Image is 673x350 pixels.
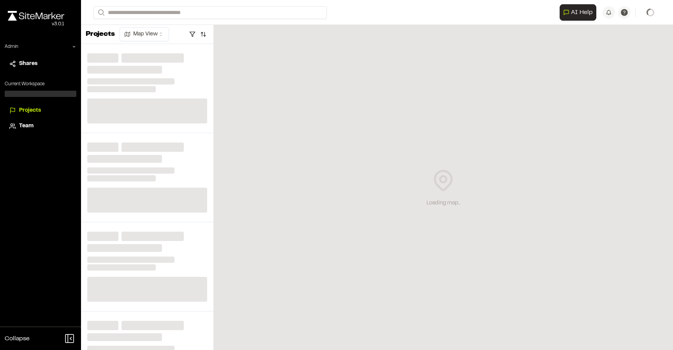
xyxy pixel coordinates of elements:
a: Projects [9,106,72,115]
img: rebrand.png [8,11,64,21]
p: Admin [5,43,18,50]
div: Oh geez...please don't... [8,21,64,28]
span: Team [19,122,33,130]
div: Open AI Assistant [560,4,599,21]
button: Search [93,6,107,19]
span: Projects [19,106,41,115]
a: Shares [9,60,72,68]
span: AI Help [571,8,593,17]
div: Loading map... [426,199,460,208]
p: Projects [86,29,115,40]
p: Current Workspace [5,81,76,88]
a: Team [9,122,72,130]
span: Collapse [5,334,30,343]
button: Open AI Assistant [560,4,596,21]
span: Shares [19,60,37,68]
